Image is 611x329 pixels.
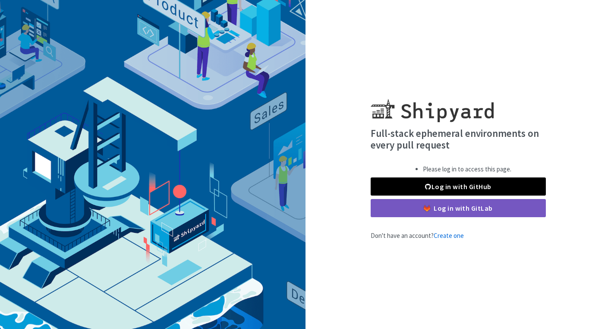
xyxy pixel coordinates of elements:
img: gitlab-color.svg [424,205,430,212]
a: Log in with GitHub [371,177,546,196]
a: Log in with GitLab [371,199,546,217]
li: Please log in to access this page. [423,164,511,174]
img: Shipyard logo [371,89,494,122]
a: Create one [434,231,464,240]
h4: Full-stack ephemeral environments on every pull request [371,127,546,151]
span: Don't have an account? [371,231,464,240]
